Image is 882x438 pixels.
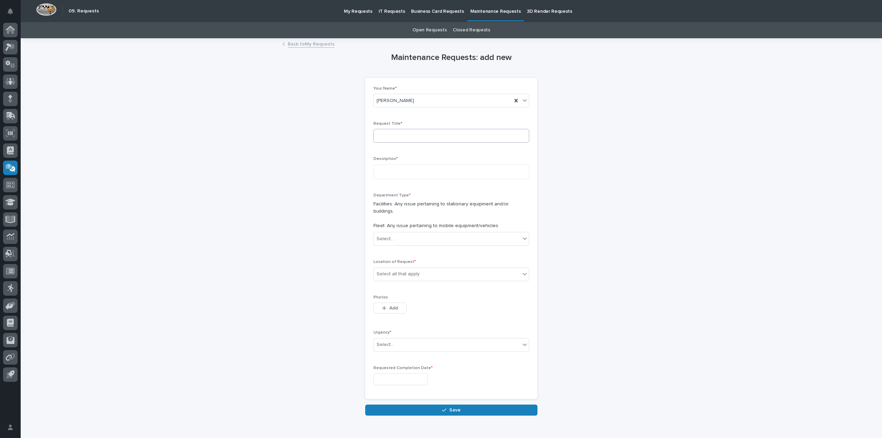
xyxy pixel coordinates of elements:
a: Closed Requests [453,22,490,38]
p: Facilities: Any issue pertaining to stationary equipment and/or buildings. Fleet: Any issue perta... [373,201,529,229]
span: Department Type [373,193,411,197]
span: Location of Request [373,260,416,264]
button: Add [373,303,407,314]
span: Request Title [373,122,402,126]
h2: 09. Requests [69,8,99,14]
span: Requested Completion Date [373,366,433,370]
h1: Maintenance Requests: add new [365,53,537,63]
div: Select... [377,235,394,243]
button: Save [365,405,537,416]
span: Your Name [373,86,397,91]
span: Photos [373,295,388,299]
span: Add [389,305,398,311]
span: [PERSON_NAME] [377,97,414,104]
a: Back toMy Requests [288,40,335,48]
div: Select all that apply [377,271,420,278]
span: Description [373,157,398,161]
div: Select... [377,341,394,348]
button: Notifications [3,4,18,19]
img: Workspace Logo [36,3,57,16]
span: Save [449,407,461,413]
span: Urgency [373,330,391,335]
div: Notifications [9,8,18,19]
a: Open Requests [412,22,447,38]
